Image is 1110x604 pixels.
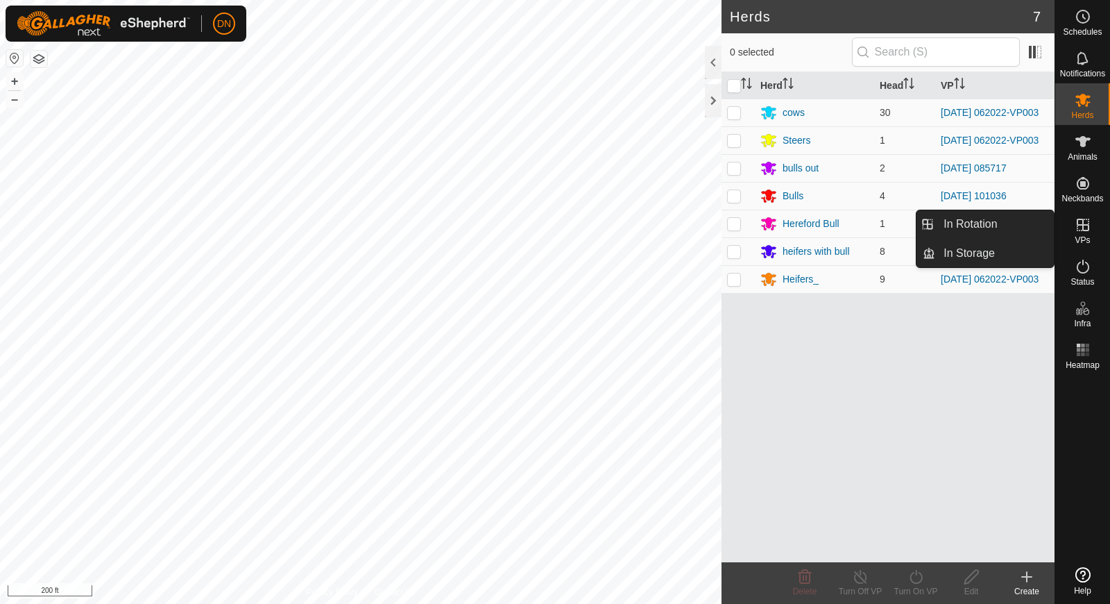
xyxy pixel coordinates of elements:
span: 4 [880,190,885,201]
button: + [6,73,23,90]
button: – [6,91,23,108]
span: 9 [880,274,885,285]
span: 7 [1033,6,1041,27]
span: Heatmap [1066,361,1100,369]
span: Animals [1068,153,1098,161]
a: Help [1055,562,1110,601]
span: Herds [1071,111,1093,119]
a: Privacy Policy [306,586,358,598]
span: Notifications [1060,69,1105,78]
span: Infra [1074,319,1091,328]
span: 8 [880,246,885,257]
span: Schedules [1063,28,1102,36]
div: bulls out [783,161,819,176]
p-sorticon: Activate to sort [954,80,965,91]
a: [DATE] 062022-VP003 [941,107,1039,118]
p-sorticon: Activate to sort [783,80,794,91]
a: Contact Us [375,586,416,598]
a: [DATE] 085717 [941,162,1007,174]
div: heifers with bull [783,244,850,259]
span: 0 selected [730,45,852,60]
button: Reset Map [6,50,23,67]
a: [DATE] 101036 [941,190,1007,201]
span: DN [217,17,231,31]
p-sorticon: Activate to sort [903,80,914,91]
span: Status [1070,278,1094,286]
span: 2 [880,162,885,174]
div: cows [783,106,805,120]
th: Head [874,72,935,99]
th: Herd [755,72,874,99]
span: 1 [880,218,885,229]
span: Delete [793,587,817,596]
span: Neckbands [1061,194,1103,203]
span: 30 [880,107,891,118]
span: In Storage [943,245,995,262]
li: In Rotation [916,210,1054,238]
span: VPs [1075,236,1090,244]
th: VP [935,72,1054,99]
div: Turn On VP [888,585,943,598]
div: Edit [943,585,999,598]
input: Search (S) [852,37,1020,67]
div: Bulls [783,189,803,203]
div: Heifers_ [783,272,819,287]
a: [DATE] 062022-VP003 [941,274,1039,285]
li: In Storage [916,240,1054,267]
div: Steers [783,133,810,148]
img: Gallagher Logo [17,11,190,36]
div: Hereford Bull [783,217,839,231]
span: Help [1074,587,1091,595]
p-sorticon: Activate to sort [741,80,752,91]
span: In Rotation [943,216,997,233]
button: Map Layers [31,51,47,67]
a: [DATE] 062022-VP003 [941,135,1039,146]
div: Create [999,585,1054,598]
span: 1 [880,135,885,146]
h2: Herds [730,8,1033,25]
div: Turn Off VP [832,585,888,598]
a: In Storage [935,240,1054,267]
a: In Rotation [935,210,1054,238]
